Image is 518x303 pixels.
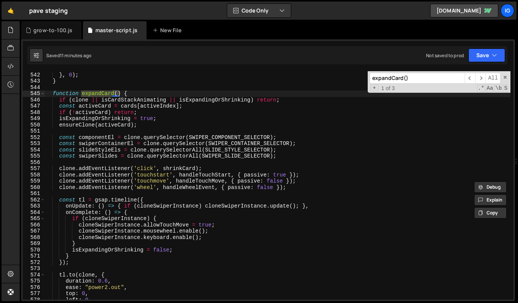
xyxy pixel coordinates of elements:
div: 11 minutes ago [60,52,91,59]
button: Save [468,48,505,62]
div: 544 [23,84,45,91]
div: pave staging [29,6,68,15]
div: 572 [23,259,45,266]
div: 559 [23,178,45,184]
div: 563 [23,203,45,209]
div: 543 [23,78,45,84]
div: 554 [23,147,45,153]
div: grow-to-100.js [33,27,72,34]
button: Copy [474,207,507,219]
div: 570 [23,247,45,253]
span: ​ [465,73,475,84]
div: 547 [23,103,45,109]
span: Whole Word Search [495,84,502,92]
div: 568 [23,234,45,241]
div: 545 [23,91,45,97]
div: 552 [23,134,45,141]
div: 577 [23,291,45,297]
span: RegExp Search [477,84,485,92]
div: 560 [23,184,45,191]
span: ​ [475,73,486,84]
div: 561 [23,191,45,197]
button: Debug [474,181,507,193]
div: 566 [23,222,45,228]
span: Alt-Enter [485,73,501,84]
div: 569 [23,241,45,247]
a: [DOMAIN_NAME] [430,4,498,17]
div: 576 [23,284,45,291]
div: master-script.js [95,27,138,34]
div: 574 [23,272,45,278]
button: Code Only [227,4,291,17]
div: 549 [23,116,45,122]
div: 571 [23,253,45,259]
span: Toggle Replace mode [370,84,378,92]
input: Search for [370,73,465,84]
div: 542 [23,72,45,78]
div: 551 [23,128,45,134]
div: 548 [23,109,45,116]
div: 573 [23,266,45,272]
div: Not saved to prod [426,52,464,59]
div: 553 [23,141,45,147]
div: 550 [23,122,45,128]
button: Explain [474,194,507,206]
span: Search In Selection [503,84,508,92]
div: 567 [23,228,45,234]
div: New File [153,27,184,34]
div: 564 [23,209,45,216]
span: CaseSensitive Search [486,84,494,92]
div: 562 [23,197,45,203]
div: 555 [23,153,45,159]
div: 546 [23,97,45,103]
div: 556 [23,159,45,166]
span: 1 of 3 [378,85,398,92]
div: Saved [46,52,91,59]
a: 🤙 [2,2,20,20]
div: 575 [23,278,45,284]
a: ig [501,4,514,17]
div: 558 [23,172,45,178]
div: 557 [23,166,45,172]
div: 565 [23,216,45,222]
